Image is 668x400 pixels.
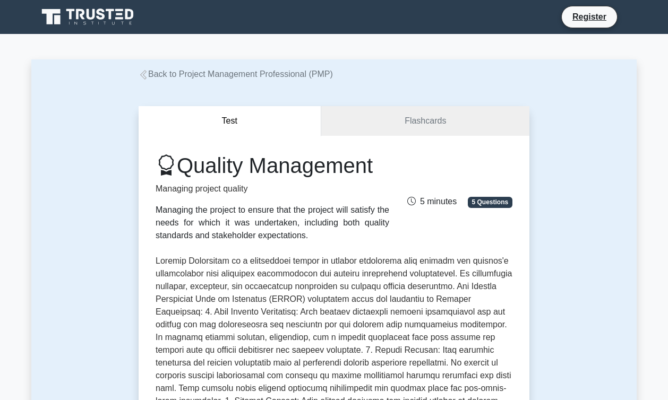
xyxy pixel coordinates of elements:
[407,197,457,206] span: 5 minutes
[139,106,321,136] button: Test
[156,153,389,178] h1: Quality Management
[156,182,389,195] p: Managing project quality
[156,204,389,242] div: Managing the project to ensure that the project will satisfy the needs for which it was undertake...
[139,69,333,79] a: Back to Project Management Professional (PMP)
[566,10,613,23] a: Register
[321,106,529,136] a: Flashcards
[468,197,512,207] span: 5 Questions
